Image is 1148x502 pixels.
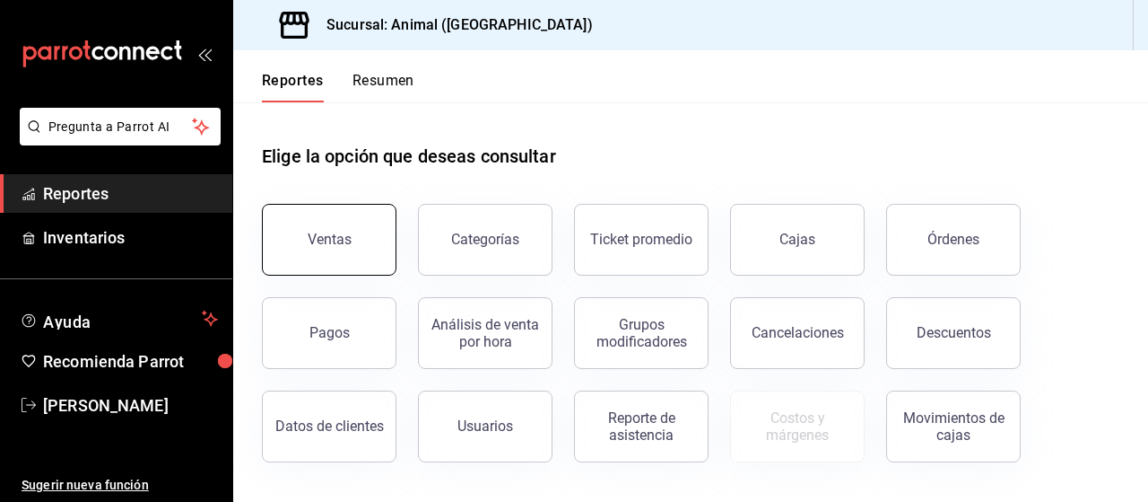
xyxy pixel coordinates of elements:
[586,316,697,350] div: Grupos modificadores
[418,391,552,462] button: Usuarios
[574,391,709,462] button: Reporte de asistencia
[730,297,865,369] button: Cancelaciones
[20,108,221,145] button: Pregunta a Parrot AI
[275,418,384,435] div: Datos de clientes
[48,118,193,137] span: Pregunta a Parrot AI
[898,410,1009,444] div: Movimientos de cajas
[22,476,218,495] span: Sugerir nueva función
[590,231,692,248] div: Ticket promedio
[43,393,218,418] span: [PERSON_NAME]
[262,391,396,462] button: Datos de clientes
[43,349,218,374] span: Recomienda Parrot
[262,72,414,102] div: navigation tabs
[742,410,853,444] div: Costos y márgenes
[730,391,865,462] button: Contrata inventarios para ver este reporte
[574,204,709,276] button: Ticket promedio
[779,231,815,248] div: Cajas
[418,204,552,276] button: Categorías
[418,297,552,369] button: Análisis de venta por hora
[430,316,541,350] div: Análisis de venta por hora
[752,324,844,341] div: Cancelaciones
[262,72,324,102] button: Reportes
[309,324,350,341] div: Pagos
[917,324,991,341] div: Descuentos
[43,225,218,250] span: Inventarios
[262,204,396,276] button: Ventas
[457,418,513,435] div: Usuarios
[13,130,221,149] a: Pregunta a Parrot AI
[352,72,414,102] button: Resumen
[43,308,195,330] span: Ayuda
[43,181,218,206] span: Reportes
[308,231,352,248] div: Ventas
[730,204,865,276] button: Cajas
[586,410,697,444] div: Reporte de asistencia
[451,231,519,248] div: Categorías
[927,231,979,248] div: Órdenes
[886,297,1021,369] button: Descuentos
[312,14,593,36] h3: Sucursal: Animal ([GEOGRAPHIC_DATA])
[197,47,212,61] button: open_drawer_menu
[574,297,709,369] button: Grupos modificadores
[886,391,1021,462] button: Movimientos de cajas
[262,297,396,369] button: Pagos
[262,143,556,170] h1: Elige la opción que deseas consultar
[886,204,1021,276] button: Órdenes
